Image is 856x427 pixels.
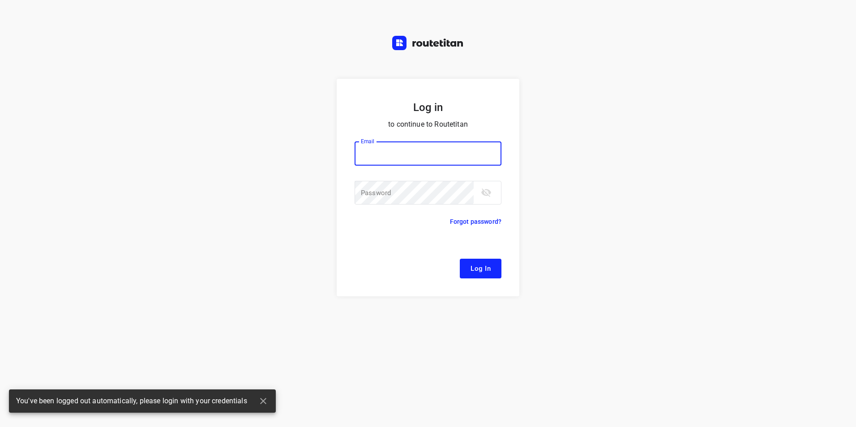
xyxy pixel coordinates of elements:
[477,184,495,201] button: toggle password visibility
[355,118,501,131] p: to continue to Routetitan
[471,263,491,274] span: Log In
[450,216,501,227] p: Forgot password?
[355,100,501,115] h5: Log in
[460,259,501,278] button: Log In
[16,396,247,406] span: You've been logged out automatically, please login with your credentials
[392,36,464,50] img: Routetitan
